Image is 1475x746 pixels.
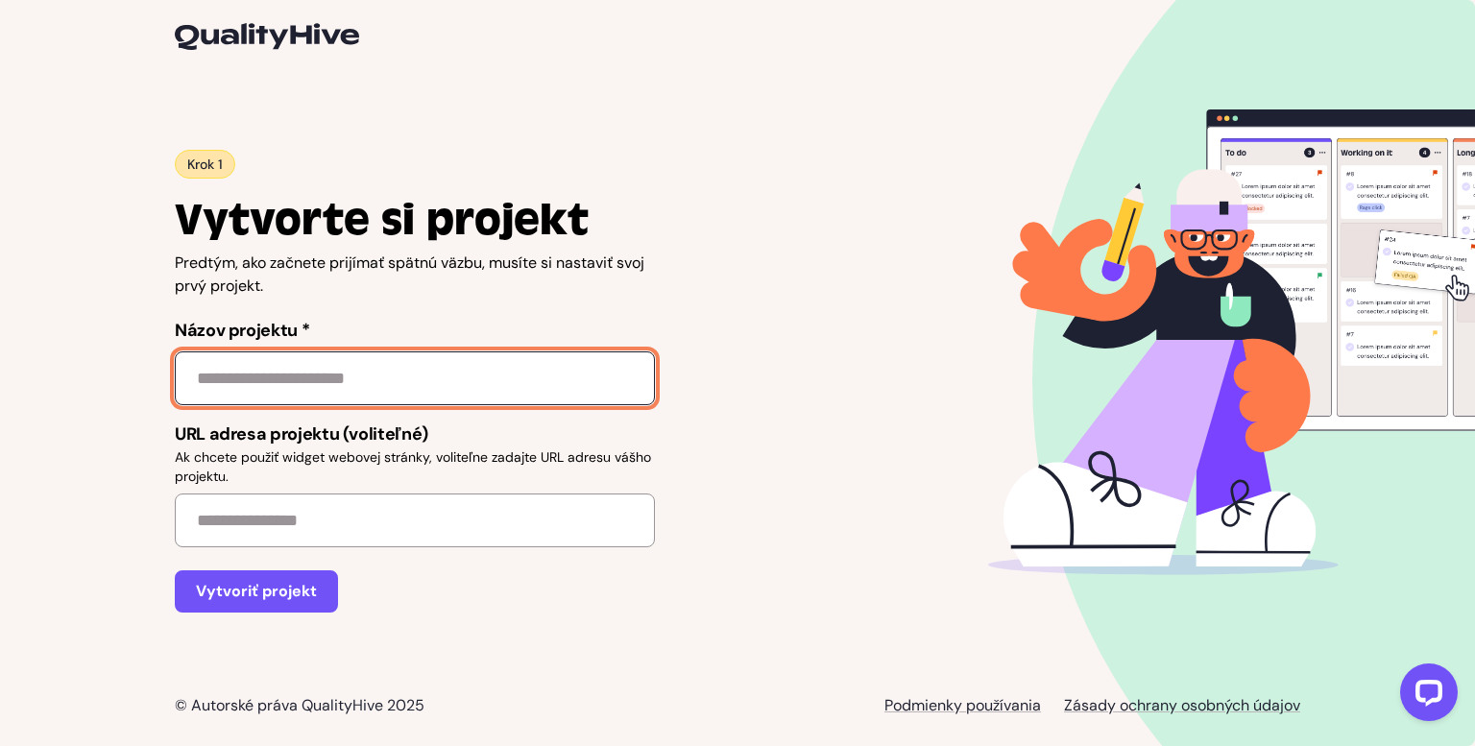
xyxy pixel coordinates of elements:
button: Vytvoriť projekt [175,570,338,613]
img: ikona loga [175,23,359,50]
a: Podmienky používania [884,695,1041,715]
font: Predtým, ako začnete prijímať spätnú väzbu, musíte si nastaviť svoj prvý projekt. [175,253,644,296]
img: Úvodný sprievodca [988,94,1475,575]
font: Krok 1 [187,156,223,173]
font: Vytvoriť projekt [196,581,317,601]
input: Názov projektu * [175,351,655,405]
font: © Autorské práva QualityHive 2025 [175,695,424,715]
font: Názov projektu * [175,319,309,342]
iframe: LiveChat chat widget [1385,656,1465,736]
input: URL adresa projektu (voliteľné)Ak chcete použiť widget webovej stránky, voliteľne zadajte URL adr... [175,493,655,547]
font: Ak chcete použiť widget webovej stránky, voliteľne zadajte URL adresu vášho projektu. [175,448,651,485]
font: URL adresa projektu (voliteľné) [175,422,428,445]
font: Vytvorte si projekt [175,194,589,248]
a: Zásady ochrany osobných údajov [1064,695,1300,715]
